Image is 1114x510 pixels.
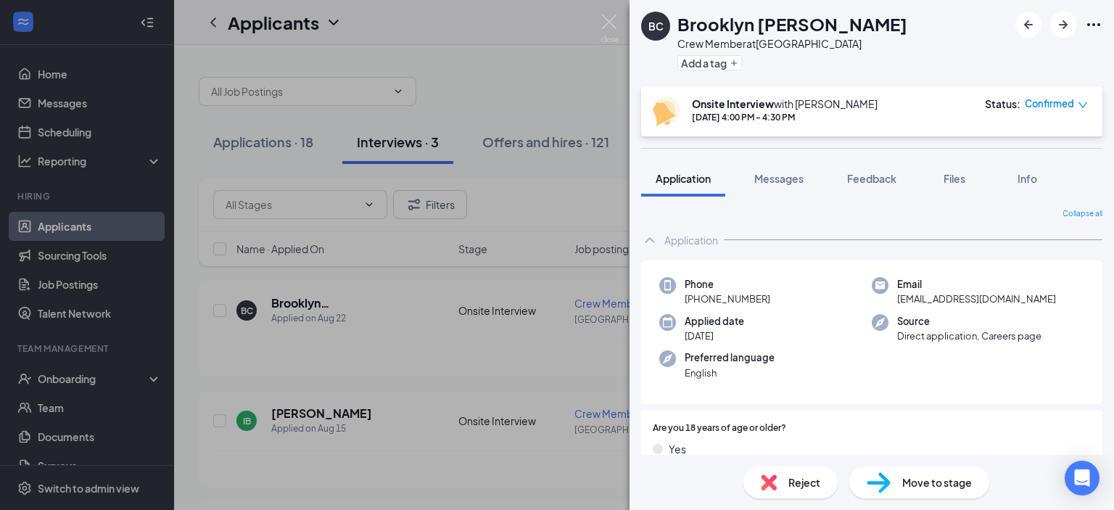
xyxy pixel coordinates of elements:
[685,329,744,343] span: [DATE]
[669,441,686,457] span: Yes
[897,292,1056,306] span: [EMAIL_ADDRESS][DOMAIN_NAME]
[653,421,786,435] span: Are you 18 years of age or older?
[685,366,775,380] span: English
[897,277,1056,292] span: Email
[685,350,775,365] span: Preferred language
[1063,208,1102,220] span: Collapse all
[847,172,896,185] span: Feedback
[788,474,820,490] span: Reject
[1085,16,1102,33] svg: Ellipses
[677,55,742,70] button: PlusAdd a tag
[692,111,878,123] div: [DATE] 4:00 PM - 4:30 PM
[754,172,804,185] span: Messages
[685,314,744,329] span: Applied date
[677,36,907,51] div: Crew Member at [GEOGRAPHIC_DATA]
[1050,12,1076,38] button: ArrowRight
[685,292,770,306] span: [PHONE_NUMBER]
[656,172,711,185] span: Application
[1020,16,1037,33] svg: ArrowLeftNew
[1065,461,1099,495] div: Open Intercom Messenger
[944,172,965,185] span: Files
[1018,172,1037,185] span: Info
[692,97,774,110] b: Onsite Interview
[897,329,1041,343] span: Direct application, Careers page
[1025,96,1074,111] span: Confirmed
[902,474,972,490] span: Move to stage
[730,59,738,67] svg: Plus
[985,96,1020,111] div: Status :
[685,277,770,292] span: Phone
[1015,12,1041,38] button: ArrowLeftNew
[1078,100,1088,110] span: down
[897,314,1041,329] span: Source
[677,12,907,36] h1: Brooklyn [PERSON_NAME]
[692,96,878,111] div: with [PERSON_NAME]
[664,233,718,247] div: Application
[641,231,659,249] svg: ChevronUp
[648,19,664,33] div: BC
[1055,16,1072,33] svg: ArrowRight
